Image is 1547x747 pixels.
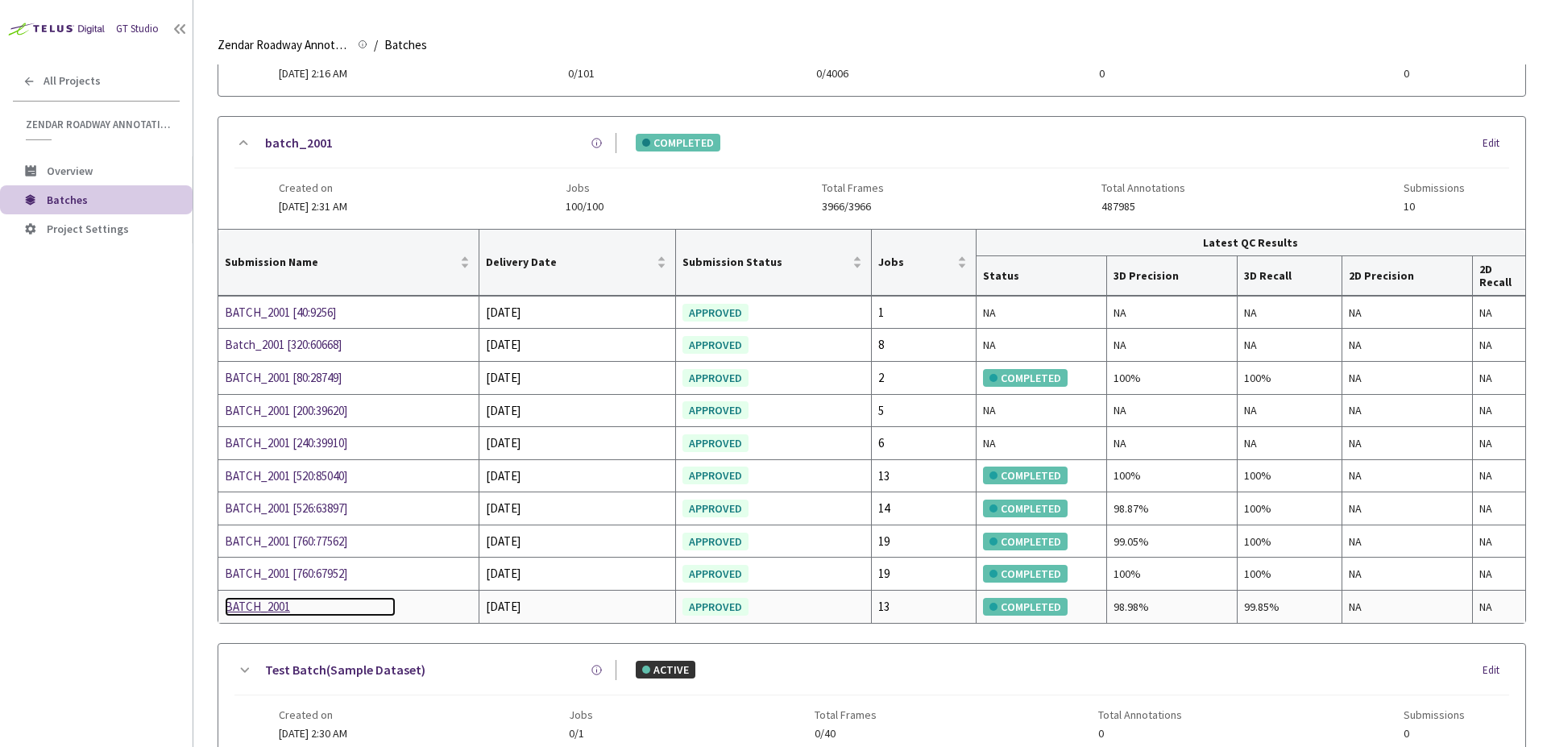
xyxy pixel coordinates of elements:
span: All Projects [44,74,101,88]
div: BATCH_2001 [225,597,396,616]
a: Batch_2001 [320:60668] [225,335,396,355]
div: COMPLETED [983,500,1068,517]
a: BATCH_2001 [80:28749] [225,368,396,388]
div: 100% [1244,533,1335,550]
div: NA [1349,304,1466,322]
div: [DATE] [486,532,668,551]
span: Overview [47,164,93,178]
span: 0/40 [815,728,877,740]
span: Submission Status [682,255,849,268]
div: NA [1479,500,1519,517]
a: BATCH_2001 [200:39620] [225,401,396,421]
span: 0/101 [568,68,595,80]
div: [DATE] [486,335,668,355]
span: Batches [47,193,88,207]
div: 99.85% [1244,598,1335,616]
div: NA [983,336,1100,354]
div: 2 [878,368,969,388]
div: BATCH_2001 [760:67952] [225,564,396,583]
div: NA [1244,401,1335,419]
span: [DATE] 2:16 AM [279,66,347,81]
span: Batches [384,35,427,55]
span: Submissions [1404,181,1465,194]
th: Submission Name [218,230,479,296]
div: APPROVED [682,369,749,387]
span: 3966/3966 [822,201,884,213]
div: [DATE] [486,368,668,388]
div: APPROVED [682,401,749,419]
span: 0/1 [569,728,593,740]
div: NA [1349,467,1466,484]
div: COMPLETED [636,134,720,151]
span: Total Annotations [1101,181,1185,194]
div: COMPLETED [983,369,1068,387]
div: 19 [878,532,969,551]
span: Project Settings [47,222,129,236]
div: NA [1479,533,1519,550]
span: 0 [1099,68,1183,80]
div: COMPLETED [983,467,1068,484]
span: 0 [1404,728,1465,740]
div: BATCH_2001 [760:77562] [225,532,396,551]
div: NA [1479,565,1519,583]
div: 99.05% [1114,533,1230,550]
div: 100% [1244,467,1335,484]
div: APPROVED [682,434,749,452]
span: [DATE] 2:31 AM [279,199,347,214]
span: Created on [279,181,347,194]
span: Zendar Roadway Annotations | Cuboid Labels [26,118,170,131]
span: 100/100 [566,201,603,213]
a: Test Batch(Sample Dataset) [265,660,425,680]
span: Total Annotations [1098,708,1182,721]
li: / [374,35,378,55]
span: 10 [1404,201,1465,213]
span: Created on [279,708,347,721]
div: 100% [1114,467,1230,484]
div: NA [1114,336,1230,354]
div: NA [1349,369,1466,387]
div: 98.87% [1114,500,1230,517]
div: NA [1349,500,1466,517]
div: NA [1244,434,1335,452]
div: NA [1479,401,1519,419]
div: 1 [878,303,969,322]
div: NA [983,401,1100,419]
div: APPROVED [682,336,749,354]
span: 0/4006 [816,68,878,80]
th: Jobs [872,230,977,296]
div: NA [1244,304,1335,322]
div: NA [1479,304,1519,322]
a: BATCH_2001 [526:63897] [225,499,396,518]
div: 100% [1114,369,1230,387]
th: Submission Status [676,230,872,296]
div: NA [1479,598,1519,616]
div: NA [1349,434,1466,452]
div: NA [1244,336,1335,354]
div: GT Studio [116,22,159,37]
div: NA [1349,533,1466,550]
div: Edit [1483,135,1509,151]
div: NA [983,434,1100,452]
span: Jobs [566,181,603,194]
div: 19 [878,564,969,583]
span: Jobs [569,708,593,721]
div: BATCH_2001 [520:85040] [225,467,396,486]
div: [DATE] [486,467,668,486]
div: BATCH_2001 [40:9256] [225,303,396,322]
div: 8 [878,335,969,355]
a: batch_2001 [265,133,333,153]
div: NA [1479,467,1519,484]
div: COMPLETED [983,598,1068,616]
a: BATCH_2001 [240:39910] [225,434,396,453]
div: COMPLETED [983,533,1068,550]
div: NA [1114,401,1230,419]
th: Delivery Date [479,230,675,296]
div: 100% [1244,369,1335,387]
div: 5 [878,401,969,421]
th: 3D Precision [1107,256,1238,296]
